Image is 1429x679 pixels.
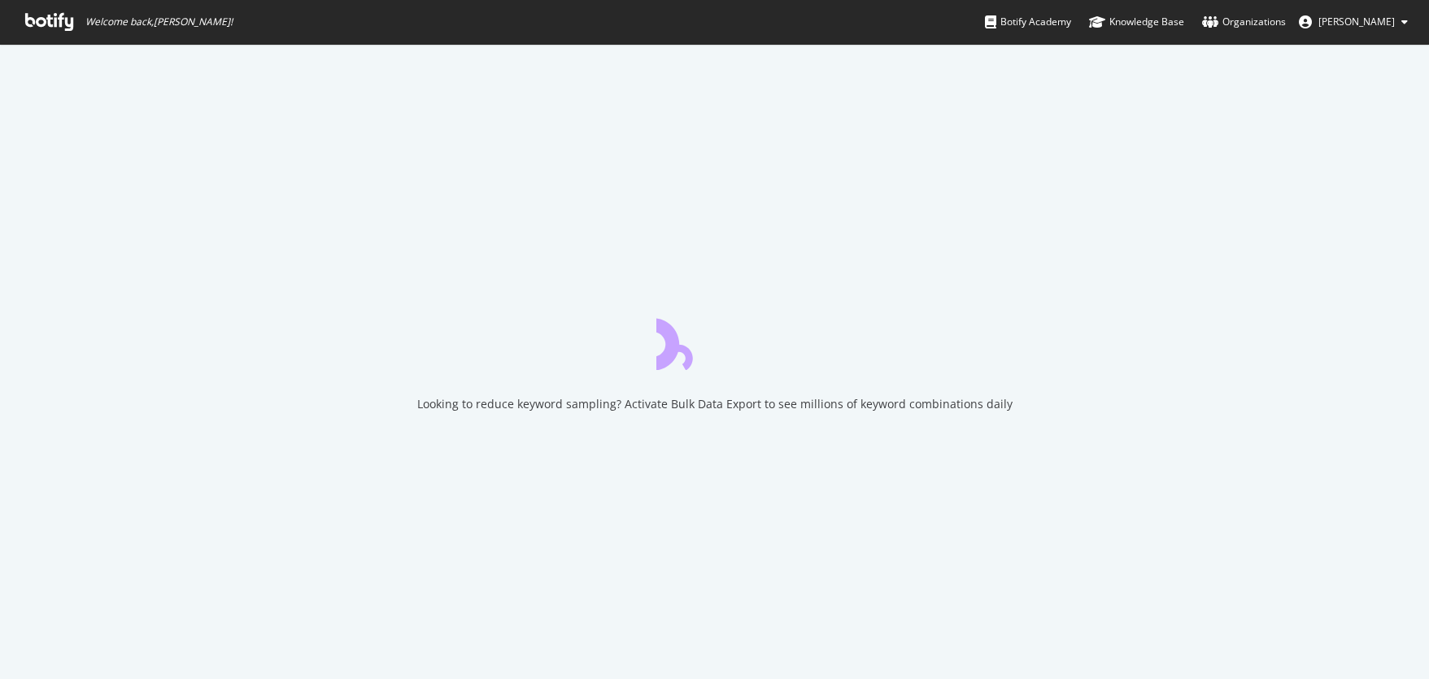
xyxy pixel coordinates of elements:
[656,311,773,370] div: animation
[1286,9,1421,35] button: [PERSON_NAME]
[1318,15,1395,28] span: Judith Lungstraß
[1202,14,1286,30] div: Organizations
[985,14,1071,30] div: Botify Academy
[85,15,233,28] span: Welcome back, [PERSON_NAME] !
[1089,14,1184,30] div: Knowledge Base
[417,396,1013,412] div: Looking to reduce keyword sampling? Activate Bulk Data Export to see millions of keyword combinat...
